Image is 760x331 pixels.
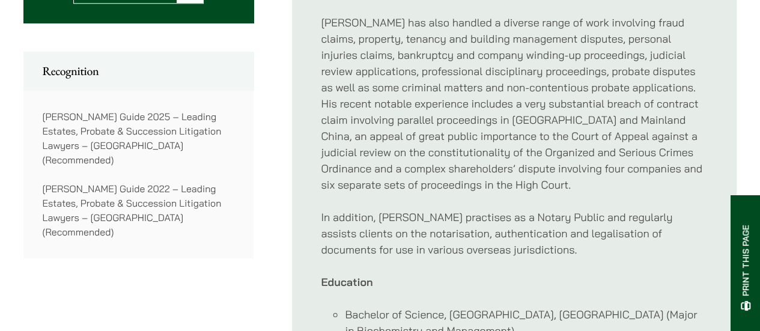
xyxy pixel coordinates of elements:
p: [PERSON_NAME] Guide 2022 – Leading Estates, Probate & Succession Litigation Lawyers – [GEOGRAPHIC... [43,181,235,239]
p: [PERSON_NAME] Guide 2025 – Leading Estates, Probate & Succession Litigation Lawyers – [GEOGRAPHIC... [43,109,235,167]
h2: Recognition [43,64,235,78]
p: In addition, [PERSON_NAME] practises as a Notary Public and regularly assists clients on the nota... [321,209,708,258]
p: [PERSON_NAME] has also handled a diverse range of work involving fraud claims, property, tenancy ... [321,14,708,193]
strong: Education [321,275,372,289]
